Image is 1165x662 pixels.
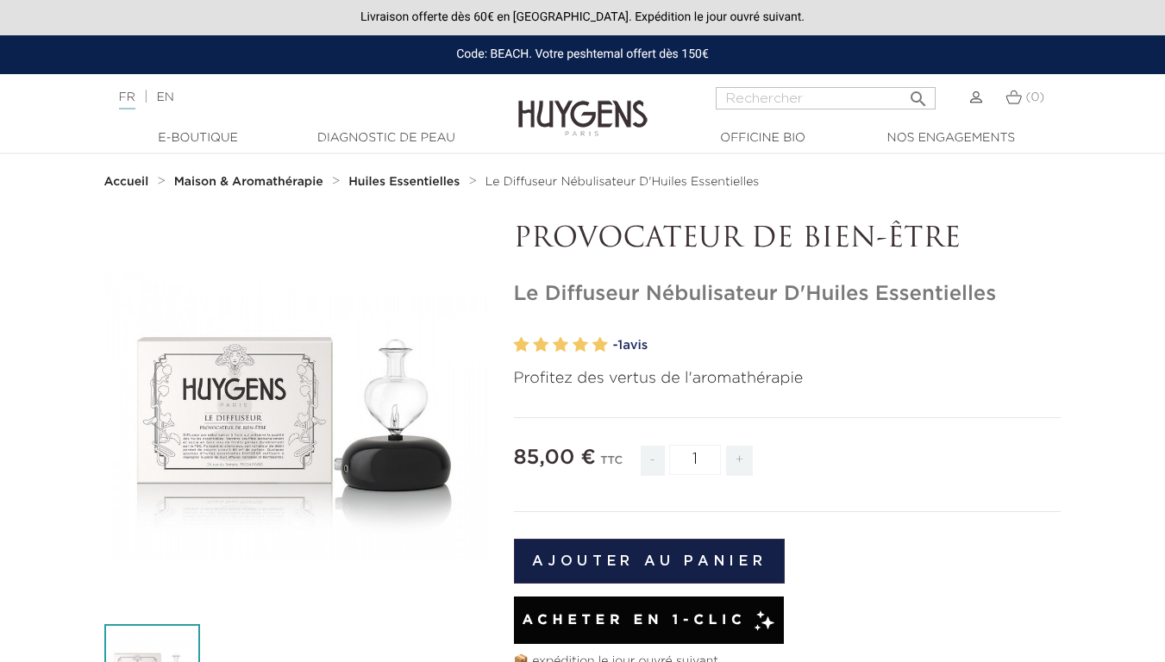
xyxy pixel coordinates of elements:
a: Huiles Essentielles [348,175,464,189]
input: Rechercher [716,87,936,109]
a: Diagnostic de peau [300,129,473,147]
a: Le Diffuseur Nébulisateur D'Huiles Essentielles [485,175,759,189]
strong: Accueil [104,176,149,188]
strong: Maison & Aromathérapie [174,176,323,188]
span: + [726,446,754,476]
h1: Le Diffuseur Nébulisateur D'Huiles Essentielles [514,282,1062,307]
div: | [110,87,473,108]
span: - [641,446,665,476]
p: Profitez des vertus de l'aromathérapie [514,367,1062,390]
span: 1 [617,339,623,352]
i:  [908,84,929,104]
label: 2 [533,333,548,358]
button: Ajouter au panier [514,539,786,584]
span: (0) [1025,91,1044,103]
strong: Huiles Essentielles [348,176,460,188]
label: 1 [514,333,529,358]
a: Nos engagements [865,129,1037,147]
label: 5 [592,333,608,358]
a: EN [156,91,173,103]
button:  [903,82,934,105]
a: Accueil [104,175,153,189]
input: Quantité [669,445,721,475]
p: PROVOCATEUR DE BIEN-ÊTRE [514,223,1062,256]
span: Le Diffuseur Nébulisateur D'Huiles Essentielles [485,176,759,188]
div: TTC [600,442,623,489]
img: Huygens [518,72,648,139]
a: Maison & Aromathérapie [174,175,328,189]
span: 85,00 € [514,447,596,468]
label: 3 [553,333,568,358]
a: Officine Bio [677,129,849,147]
a: FR [119,91,135,109]
a: -1avis [613,333,1062,359]
a: E-Boutique [112,129,285,147]
label: 4 [573,333,588,358]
